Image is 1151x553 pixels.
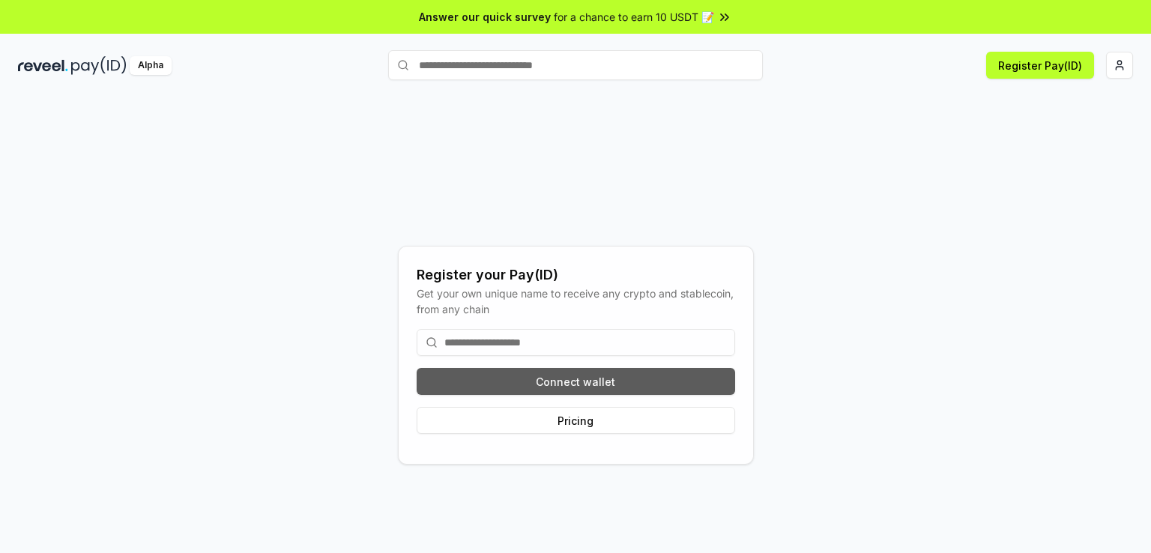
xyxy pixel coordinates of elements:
span: for a chance to earn 10 USDT 📝 [554,9,714,25]
img: reveel_dark [18,56,68,75]
img: pay_id [71,56,127,75]
div: Get your own unique name to receive any crypto and stablecoin, from any chain [417,285,735,317]
button: Register Pay(ID) [986,52,1094,79]
div: Alpha [130,56,172,75]
div: Register your Pay(ID) [417,265,735,285]
button: Connect wallet [417,368,735,395]
span: Answer our quick survey [419,9,551,25]
button: Pricing [417,407,735,434]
